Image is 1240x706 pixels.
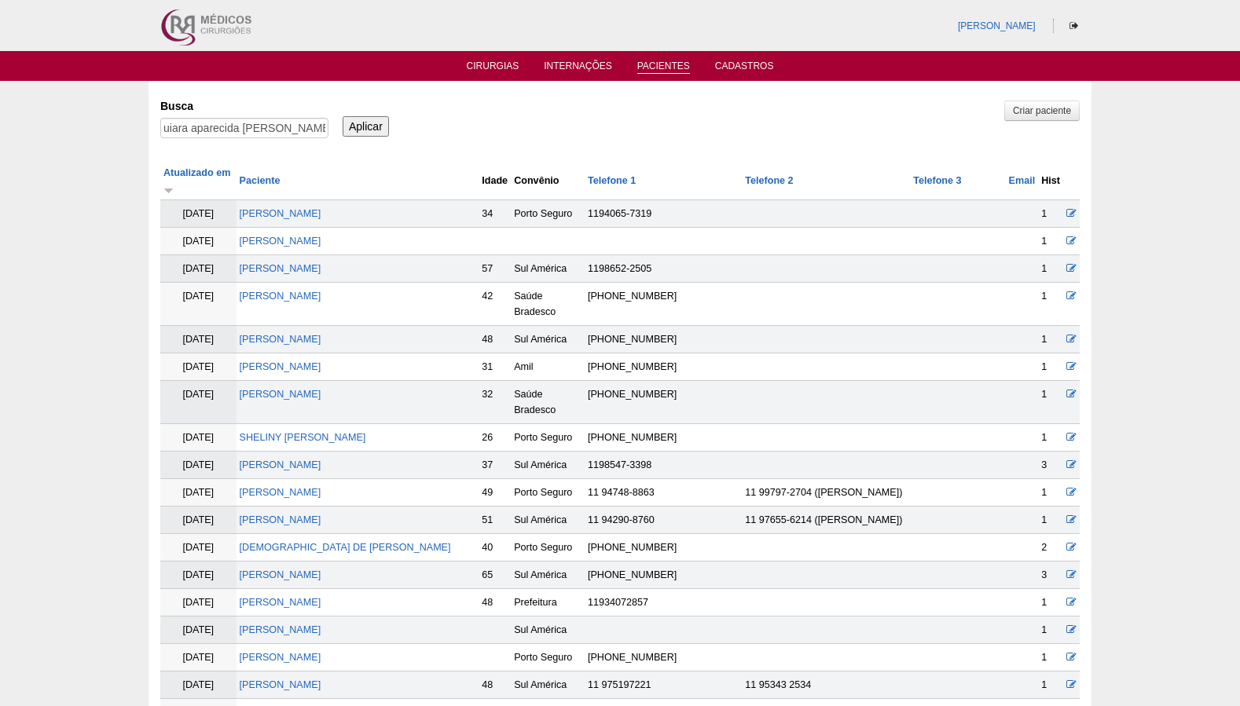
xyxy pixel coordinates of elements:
a: [PERSON_NAME] [240,569,321,580]
a: Telefone 3 [913,175,961,186]
a: Paciente [240,175,281,186]
td: 11 97655-6214 ([PERSON_NAME]) [742,507,910,534]
td: Sul América [511,616,585,644]
td: [DATE] [160,283,237,326]
th: Idade [479,162,511,200]
label: Busca [160,98,328,114]
td: [DATE] [160,381,237,424]
a: SHELINY [PERSON_NAME] [240,432,366,443]
td: Amil [511,353,585,381]
a: [PERSON_NAME] [240,291,321,302]
td: 65 [479,562,511,589]
td: Sul América [511,671,585,699]
td: [DATE] [160,424,237,452]
td: Sul América [511,326,585,353]
a: [PERSON_NAME] [240,361,321,372]
a: Email [1009,175,1036,186]
img: ordem crescente [163,185,174,195]
td: 11 94290-8760 [585,507,742,534]
td: 48 [479,671,511,699]
a: Criar paciente [1004,101,1080,121]
td: [DATE] [160,616,237,644]
td: [DATE] [160,507,237,534]
a: Telefone 1 [588,175,636,186]
a: [PERSON_NAME] [240,389,321,400]
td: 1 [1038,616,1063,644]
td: [PHONE_NUMBER] [585,381,742,424]
td: 51 [479,507,511,534]
td: Porto Seguro [511,200,585,228]
td: 40 [479,534,511,562]
a: [PERSON_NAME] [240,334,321,345]
td: 37 [479,452,511,479]
td: Sul América [511,507,585,534]
a: Internações [544,60,612,76]
a: Telefone 2 [745,175,793,186]
td: 11 99797-2704 ([PERSON_NAME]) [742,479,910,507]
td: [DATE] [160,671,237,699]
td: 1 [1038,381,1063,424]
td: 1 [1038,326,1063,353]
td: [PHONE_NUMBER] [585,424,742,452]
td: 11 95343 2534 [742,671,910,699]
td: Porto Seguro [511,479,585,507]
td: [DATE] [160,479,237,507]
td: Sul América [511,255,585,283]
td: 57 [479,255,511,283]
td: 1194065-7319 [585,200,742,228]
td: 1 [1038,424,1063,452]
a: [PERSON_NAME] [240,208,321,219]
i: Sair [1069,21,1078,31]
td: 26 [479,424,511,452]
td: [DATE] [160,326,237,353]
td: [PHONE_NUMBER] [585,562,742,589]
a: [PERSON_NAME] [240,624,321,635]
td: 49 [479,479,511,507]
td: 1 [1038,479,1063,507]
td: [DATE] [160,353,237,381]
td: Prefeitura [511,589,585,616]
a: Cirurgias [467,60,519,76]
a: [PERSON_NAME] [240,652,321,663]
td: 3 [1038,452,1063,479]
td: Sul América [511,452,585,479]
td: 42 [479,283,511,326]
a: [DEMOGRAPHIC_DATA] DE [PERSON_NAME] [240,542,451,553]
td: [PHONE_NUMBER] [585,644,742,671]
td: [DATE] [160,644,237,671]
td: 1 [1038,228,1063,255]
a: [PERSON_NAME] [240,459,321,470]
td: [PHONE_NUMBER] [585,534,742,562]
td: [PHONE_NUMBER] [585,326,742,353]
td: 1 [1038,671,1063,699]
th: Convênio [511,162,585,200]
a: Atualizado em [163,167,230,194]
td: 3 [1038,562,1063,589]
td: 1198547-3398 [585,452,742,479]
input: Digite os termos que você deseja procurar. [160,118,328,138]
a: [PERSON_NAME] [240,679,321,690]
td: 1 [1038,200,1063,228]
td: Saúde Bradesco [511,381,585,424]
a: [PERSON_NAME] [240,597,321,608]
td: [DATE] [160,255,237,283]
td: 1198652-2505 [585,255,742,283]
td: Porto Seguro [511,644,585,671]
td: 1 [1038,589,1063,616]
a: Cadastros [715,60,774,76]
td: 1 [1038,644,1063,671]
td: Porto Seguro [511,424,585,452]
td: 11 975197221 [585,671,742,699]
td: Sul América [511,562,585,589]
td: [DATE] [160,534,237,562]
td: Porto Seguro [511,534,585,562]
td: [DATE] [160,452,237,479]
td: 1 [1038,353,1063,381]
td: [DATE] [160,200,237,228]
a: [PERSON_NAME] [958,20,1036,31]
td: Saúde Bradesco [511,283,585,326]
td: 32 [479,381,511,424]
td: 34 [479,200,511,228]
td: 31 [479,353,511,381]
td: 1 [1038,507,1063,534]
